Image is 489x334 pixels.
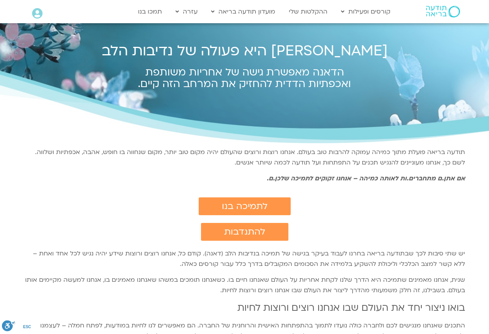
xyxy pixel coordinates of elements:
a: מועדון תודעה בריאה [207,4,279,19]
a: עזרה [172,4,201,19]
h2: [PERSON_NAME] היא פעולה של נדיבות הלב [28,43,461,59]
a: לתמיכה בנו [199,197,291,215]
h2: הדאנה מאפשרת גישה של אחריות משותפת ואכפתיות הדדית להחזיק את המרחב הזה קיים. [28,67,461,90]
a: קורסים ופעילות [337,4,394,19]
i: אם אתן.ם מתחברים.ות לאותה כמיהה – אנחנו זקוקים לתמיכה שלכן.ם. [267,174,465,183]
span: שנית, אנחנו מאמינים שתמיכה היא הדרך שלנו לקחת אחריות על העולם שאנחנו חיים בו. כשאנחנו תומכים במשה... [25,276,465,295]
a: תמכו בנו [134,4,166,19]
span: לתמיכה בנו [222,201,268,211]
span: יש שתי סיבות לכך שבתודעה בריאה בחרנו לעבוד בעיקר בגישה של תמיכה בנדיבות הלב (דאנה). קודם כל, אנחנ... [33,249,465,268]
a: להתנדבות [201,223,288,241]
span: להתנדבות [224,227,265,237]
span: בואו ניצור יחד את העולם שבו אנחנו רוצים ורוצות לחיות [237,301,465,314]
span: תודעה בריאה פועלת מתוך כמיהה עמוקה להרבות טוב בעולם. אנחנו רוצות ורוצים שהעולם יהיה מקום טוב יותר... [35,148,465,167]
img: תודעה בריאה [426,6,460,17]
a: ההקלטות שלי [285,4,331,19]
